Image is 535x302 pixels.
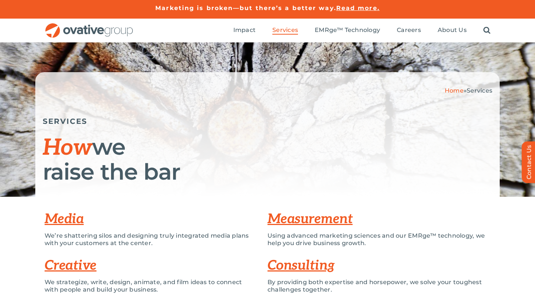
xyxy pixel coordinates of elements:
a: Careers [397,26,421,35]
span: EMRge™ Technology [315,26,380,34]
a: Impact [233,26,256,35]
p: By providing both expertise and horsepower, we solve your toughest challenges together. [267,279,490,293]
a: Search [483,26,490,35]
p: We’re shattering silos and designing truly integrated media plans with your customers at the center. [45,232,256,247]
a: Home [445,87,464,94]
a: EMRge™ Technology [315,26,380,35]
a: OG_Full_horizontal_RGB [45,22,134,29]
span: About Us [438,26,467,34]
span: Services [272,26,298,34]
h1: we raise the bar [43,135,492,184]
span: Careers [397,26,421,34]
span: Impact [233,26,256,34]
h5: SERVICES [43,117,492,126]
span: » [445,87,492,94]
a: Media [45,211,84,227]
a: Marketing is broken—but there’s a better way. [155,4,336,12]
a: Read more. [336,4,380,12]
a: Measurement [267,211,353,227]
nav: Menu [233,19,490,42]
p: Using advanced marketing sciences and our EMRge™ technology, we help you drive business growth. [267,232,490,247]
p: We strategize, write, design, animate, and film ideas to connect with people and build your busin... [45,279,256,293]
a: Consulting [267,257,335,274]
a: Creative [45,257,97,274]
a: About Us [438,26,467,35]
a: Services [272,26,298,35]
span: Services [467,87,492,94]
span: How [43,135,92,161]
